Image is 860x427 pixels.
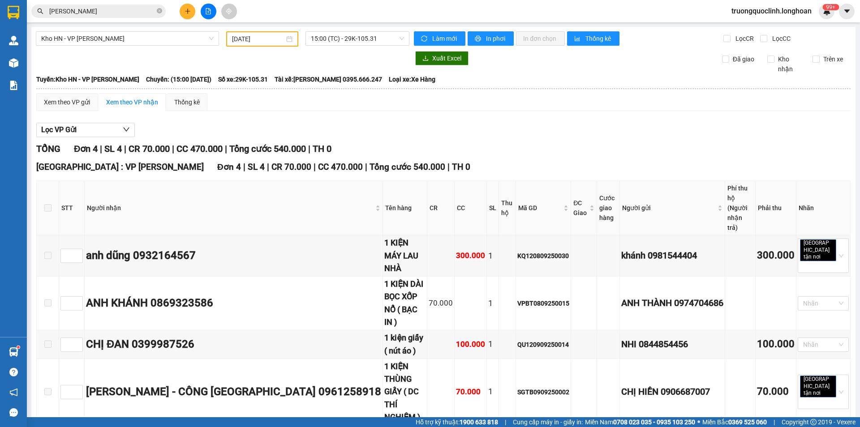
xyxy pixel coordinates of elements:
[468,31,514,46] button: printerIn phơi
[36,76,139,83] b: Tuyến: Kho HN - VP [PERSON_NAME]
[488,297,497,310] div: 1
[416,417,498,427] span: Hỗ trợ kỹ thuật:
[517,251,569,261] div: KQ120809250030
[218,74,268,84] span: Số xe: 29K-105.31
[217,162,241,172] span: Đơn 4
[432,53,461,63] span: Xuất Excel
[37,8,43,14] span: search
[800,375,836,397] span: [GEOGRAPHIC_DATA] tận nơi
[314,162,316,172] span: |
[574,35,582,43] span: bar-chart
[9,36,18,45] img: warehouse-icon
[49,6,155,16] input: Tìm tên, số ĐT hoặc mã đơn
[36,162,204,172] span: [GEOGRAPHIC_DATA] : VP [PERSON_NAME]
[201,4,216,19] button: file-add
[613,418,695,426] strong: 0708 023 035 - 0935 103 250
[800,239,836,261] span: [GEOGRAPHIC_DATA] tận nơi
[415,51,469,65] button: downloadXuất Excel
[383,181,427,235] th: Tên hàng
[822,391,826,395] span: close
[517,340,569,349] div: QU120909250014
[488,250,497,262] div: 1
[9,347,18,357] img: warehouse-icon
[248,162,265,172] span: SL 4
[226,8,232,14] span: aim
[9,408,18,417] span: message
[757,336,795,352] div: 100.000
[86,247,381,264] div: anh dũng 0932164567
[516,276,571,330] td: VPBT0809250015
[622,203,716,213] span: Người gửi
[822,4,839,10] sup: 282
[414,31,465,46] button: syncLàm mới
[725,181,756,235] th: Phí thu hộ (Người nhận trả)
[573,198,588,218] span: ĐC Giao
[516,235,571,276] td: KQ120809250030
[174,97,200,107] div: Thống kê
[597,181,620,235] th: Cước giao hàng
[421,35,429,43] span: sync
[9,388,18,397] span: notification
[422,55,429,62] span: download
[172,143,174,154] span: |
[74,143,98,154] span: Đơn 4
[585,417,695,427] span: Miền Nam
[221,4,237,19] button: aim
[774,54,806,74] span: Kho nhận
[86,336,381,353] div: CHỊ ĐAN 0399987526
[427,181,455,235] th: CR
[176,143,223,154] span: CC 470.000
[87,203,374,213] span: Người nhận
[456,250,485,262] div: 300.000
[106,97,158,107] div: Xem theo VP nhận
[318,162,363,172] span: CC 470.000
[475,35,482,43] span: printer
[308,143,310,154] span: |
[157,8,162,13] span: close-circle
[9,58,18,68] img: warehouse-icon
[41,124,77,135] span: Lọc VP Gửi
[810,419,817,425] span: copyright
[488,338,497,350] div: 1
[820,54,847,64] span: Trên xe
[180,4,195,19] button: plus
[370,162,445,172] span: Tổng cước 540.000
[732,34,755,43] span: Lọc CR
[456,338,485,350] div: 100.000
[384,237,426,275] div: 1 KIỆN MÁY LAU NHÀ
[36,123,135,137] button: Lọc VP Gửi
[313,143,331,154] span: TH 0
[229,143,306,154] span: Tổng cước 540.000
[185,8,191,14] span: plus
[517,387,569,397] div: SGTB0909250002
[839,4,855,19] button: caret-down
[275,74,382,84] span: Tài xế: [PERSON_NAME] 0395.666.247
[728,418,767,426] strong: 0369 525 060
[756,181,796,235] th: Phải thu
[146,74,211,84] span: Chuyến: (15:00 [DATE])
[384,278,426,328] div: 1 KIỆN DÀI BỌC XỐP NỔ ( BẠC IN )
[124,143,126,154] span: |
[488,385,497,398] div: 1
[389,74,435,84] span: Loại xe: Xe Hàng
[456,386,485,398] div: 70.000
[769,34,792,43] span: Lọc CC
[843,7,851,15] span: caret-down
[432,34,458,43] span: Làm mới
[516,31,565,46] button: In đơn chọn
[516,330,571,359] td: QU120909250014
[129,143,170,154] span: CR 70.000
[17,346,20,349] sup: 1
[104,143,122,154] span: SL 4
[36,143,60,154] span: TỔNG
[86,384,381,401] div: [PERSON_NAME] - CÔNG [GEOGRAPHIC_DATA] 0961258918
[774,417,775,427] span: |
[455,181,487,235] th: CC
[225,143,227,154] span: |
[157,7,162,16] span: close-circle
[516,359,571,425] td: SGTB0909250002
[59,181,85,235] th: STT
[267,162,269,172] span: |
[499,181,516,235] th: Thu hộ
[271,162,311,172] span: CR 70.000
